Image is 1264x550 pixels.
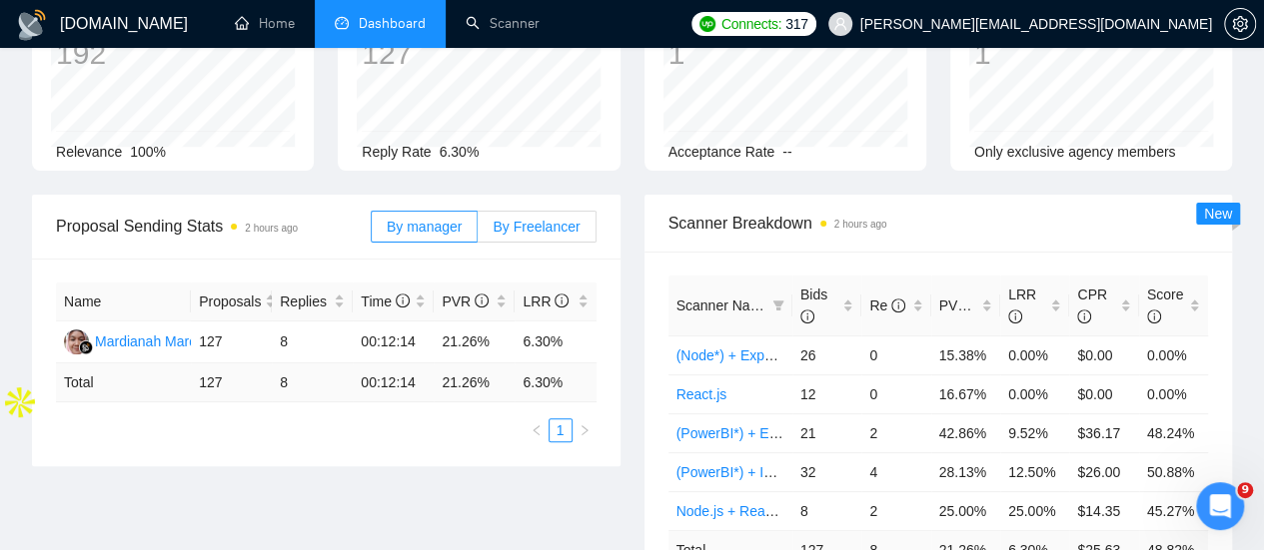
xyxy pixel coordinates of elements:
span: New [1204,206,1232,222]
span: Re [869,297,905,313]
li: Next Page [573,418,597,442]
button: left [525,418,549,442]
td: 12.50% [1000,452,1069,491]
td: 26 [792,335,861,374]
span: Scanner Name [676,297,769,313]
span: Time [361,293,409,309]
td: 25.00% [1000,491,1069,530]
img: MM [64,329,89,354]
img: logo [16,9,48,41]
img: gigradar-bm.png [79,340,93,354]
a: Node.js + React.js (Entry + Intermediate) [676,503,930,519]
span: info-circle [475,293,489,307]
th: Proposals [191,282,272,321]
span: info-circle [891,298,905,312]
img: upwork-logo.png [699,16,715,32]
td: 4 [861,452,930,491]
time: 2 hours ago [834,219,887,230]
span: Proposals [199,290,261,312]
td: $36.17 [1069,413,1138,452]
span: -- [782,144,791,160]
li: 1 [549,418,573,442]
span: setting [1225,16,1255,32]
td: 25.00% [931,491,1000,530]
td: 15.38% [931,335,1000,374]
td: 0.00% [1139,335,1208,374]
a: (Node*) + Expert and Beginner. [676,347,871,363]
td: 48.24% [1139,413,1208,452]
td: 0.00% [1000,335,1069,374]
td: 127 [191,321,272,363]
span: dashboard [335,16,349,30]
td: $14.35 [1069,491,1138,530]
span: LRR [1008,286,1036,324]
iframe: Intercom live chat [1196,482,1244,530]
button: right [573,418,597,442]
span: filter [768,290,788,320]
td: 2 [861,413,930,452]
span: info-circle [800,309,814,323]
span: Scanner Breakdown [668,211,1209,236]
span: CPR [1077,286,1107,324]
span: user [833,17,847,31]
td: 8 [792,491,861,530]
td: 8 [272,321,353,363]
a: (PowerBI*) + Expert [676,425,800,441]
a: homeHome [235,15,295,32]
span: filter [772,299,784,311]
time: 2 hours ago [245,223,298,234]
span: info-circle [1077,309,1091,323]
th: Replies [272,282,353,321]
span: info-circle [396,293,410,307]
td: 21.26% [434,321,515,363]
span: Only exclusive agency members [974,144,1176,160]
td: 9.52% [1000,413,1069,452]
span: Replies [280,290,330,312]
td: 2 [861,491,930,530]
span: 6.30% [440,144,480,160]
td: $0.00 [1069,335,1138,374]
span: Connects: [721,13,781,35]
a: setting [1224,16,1256,32]
td: 00:12:14 [353,321,434,363]
span: Dashboard [359,15,426,32]
li: Previous Page [525,418,549,442]
td: 42.86% [931,413,1000,452]
span: info-circle [555,293,569,307]
a: MMMardianah Mardianah [64,332,231,348]
a: 1 [550,419,572,441]
span: info-circle [1147,309,1161,323]
td: 0 [861,335,930,374]
a: (PowerBI*) + Intermediate [676,464,837,480]
span: PVR [442,293,489,309]
a: searchScanner [466,15,540,32]
td: 50.88% [1139,452,1208,491]
td: 28.13% [931,452,1000,491]
td: 21 [792,413,861,452]
td: 32 [792,452,861,491]
span: right [579,424,591,436]
span: Bids [800,286,827,324]
button: setting [1224,8,1256,40]
td: 45.27% [1139,491,1208,530]
td: 6.30% [515,321,596,363]
span: Acceptance Rate [668,144,775,160]
span: Relevance [56,144,122,160]
td: $26.00 [1069,452,1138,491]
span: By manager [387,219,462,235]
span: By Freelancer [493,219,580,235]
span: info-circle [1008,309,1022,323]
span: PVR [939,297,986,313]
span: Reply Rate [362,144,431,160]
span: 317 [785,13,807,35]
th: Name [56,282,191,321]
span: Score [1147,286,1184,324]
span: left [531,424,543,436]
span: 100% [130,144,166,160]
span: Proposal Sending Stats [56,214,371,239]
span: LRR [523,293,569,309]
span: info-circle [971,298,985,312]
span: 9 [1237,482,1253,498]
div: Mardianah Mardianah [95,330,231,352]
